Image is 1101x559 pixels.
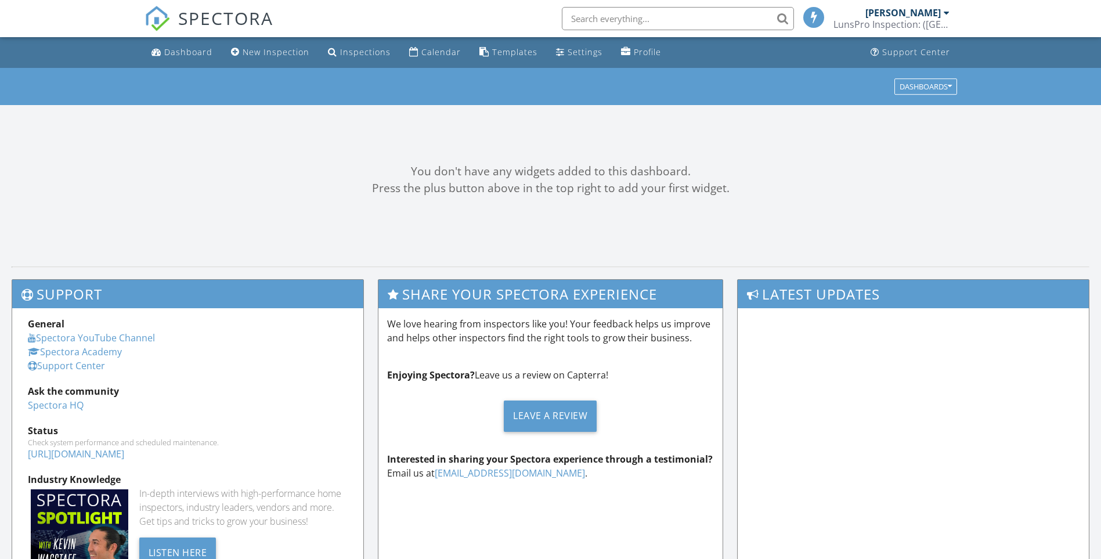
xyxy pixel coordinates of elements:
[12,180,1089,197] div: Press the plus button above in the top right to add your first widget.
[387,369,475,381] strong: Enjoying Spectora?
[28,331,155,344] a: Spectora YouTube Channel
[894,78,957,95] button: Dashboards
[28,424,348,438] div: Status
[145,6,170,31] img: The Best Home Inspection Software - Spectora
[865,7,941,19] div: [PERSON_NAME]
[28,359,105,372] a: Support Center
[435,467,585,479] a: [EMAIL_ADDRESS][DOMAIN_NAME]
[28,473,348,486] div: Industry Knowledge
[387,317,714,345] p: We love hearing from inspectors like you! Your feedback helps us improve and helps other inspecto...
[568,46,602,57] div: Settings
[340,46,391,57] div: Inspections
[323,42,395,63] a: Inspections
[12,163,1089,180] div: You don't have any widgets added to this dashboard.
[28,384,348,398] div: Ask the community
[243,46,309,57] div: New Inspection
[634,46,661,57] div: Profile
[387,452,714,480] p: Email us at .
[551,42,607,63] a: Settings
[421,46,461,57] div: Calendar
[387,368,714,382] p: Leave us a review on Capterra!
[164,46,212,57] div: Dashboard
[900,82,952,91] div: Dashboards
[562,7,794,30] input: Search everything...
[28,318,64,330] strong: General
[833,19,950,30] div: LunsPro Inspection: (Atlanta)
[616,42,666,63] a: Profile
[28,438,348,447] div: Check system performance and scheduled maintenance.
[139,546,216,558] a: Listen Here
[475,42,542,63] a: Templates
[387,453,713,466] strong: Interested in sharing your Spectora experience through a testimonial?
[145,16,273,40] a: SPECTORA
[738,280,1089,308] h3: Latest Updates
[147,42,217,63] a: Dashboard
[28,448,124,460] a: [URL][DOMAIN_NAME]
[387,391,714,441] a: Leave a Review
[28,399,84,412] a: Spectora HQ
[492,46,537,57] div: Templates
[378,280,723,308] h3: Share Your Spectora Experience
[226,42,314,63] a: New Inspection
[139,486,348,528] div: In-depth interviews with high-performance home inspectors, industry leaders, vendors and more. Ge...
[12,280,363,308] h3: Support
[178,6,273,30] span: SPECTORA
[28,345,122,358] a: Spectora Academy
[405,42,465,63] a: Calendar
[866,42,955,63] a: Support Center
[504,401,597,432] div: Leave a Review
[882,46,950,57] div: Support Center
